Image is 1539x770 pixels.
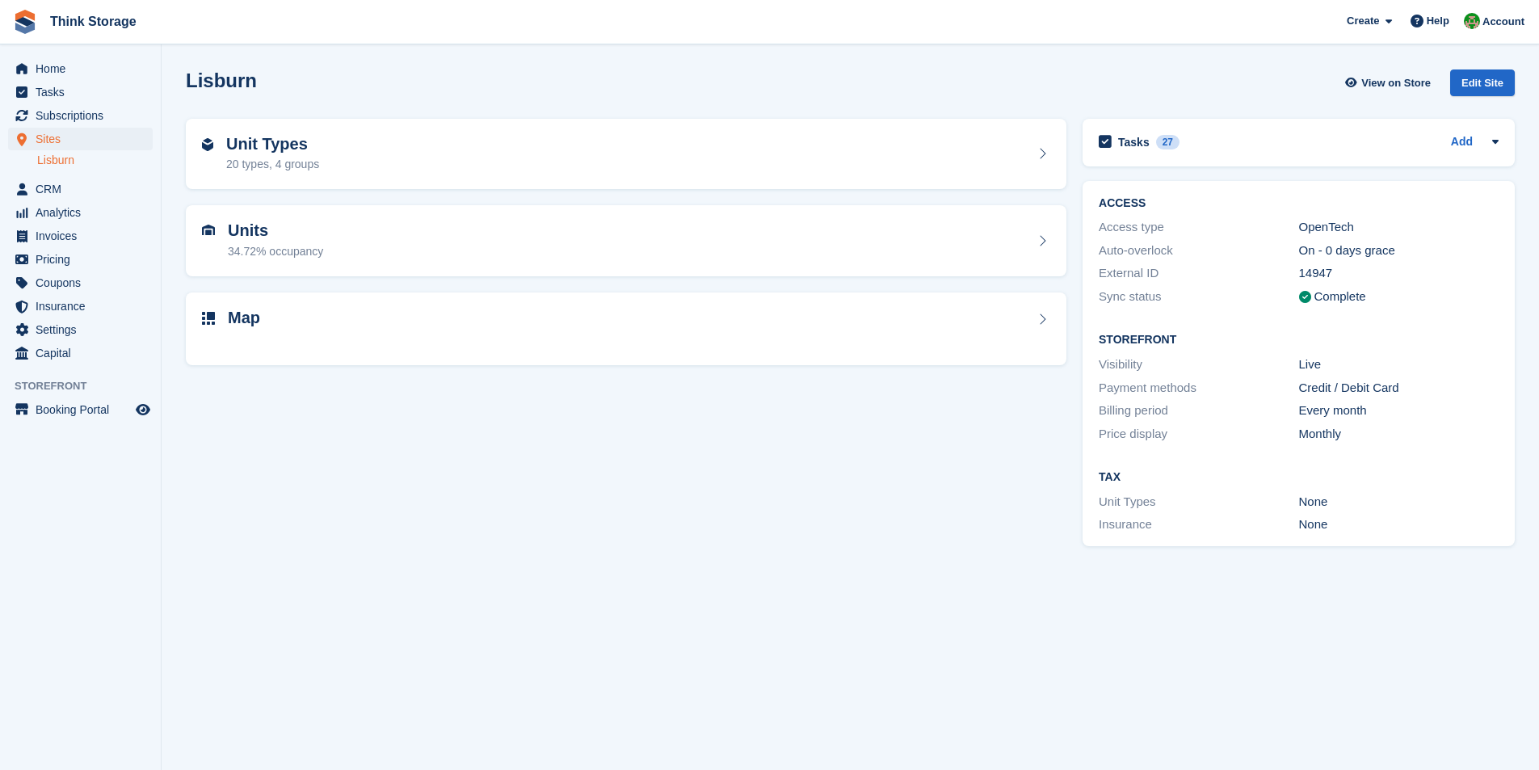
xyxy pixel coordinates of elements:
[1343,69,1437,96] a: View on Store
[1299,356,1499,374] div: Live
[8,295,153,318] a: menu
[186,69,257,91] h2: Lisburn
[1450,69,1515,96] div: Edit Site
[1427,13,1449,29] span: Help
[1299,379,1499,398] div: Credit / Debit Card
[1099,288,1298,306] div: Sync status
[8,248,153,271] a: menu
[36,225,132,247] span: Invoices
[36,271,132,294] span: Coupons
[36,318,132,341] span: Settings
[1099,197,1499,210] h2: ACCESS
[44,8,143,35] a: Think Storage
[1099,264,1298,283] div: External ID
[8,57,153,80] a: menu
[8,104,153,127] a: menu
[1099,356,1298,374] div: Visibility
[36,128,132,150] span: Sites
[1099,515,1298,534] div: Insurance
[1099,425,1298,444] div: Price display
[1299,264,1499,283] div: 14947
[8,318,153,341] a: menu
[1299,515,1499,534] div: None
[226,156,319,173] div: 20 types, 4 groups
[1299,493,1499,511] div: None
[1156,135,1179,149] div: 27
[228,221,323,240] h2: Units
[1464,13,1480,29] img: Sarah Mackie
[1450,69,1515,103] a: Edit Site
[186,119,1066,190] a: Unit Types 20 types, 4 groups
[1299,425,1499,444] div: Monthly
[8,398,153,421] a: menu
[202,312,215,325] img: map-icn-33ee37083ee616e46c38cad1a60f524a97daa1e2b2c8c0bc3eb3415660979fc1.svg
[36,201,132,224] span: Analytics
[1314,288,1366,306] div: Complete
[228,243,323,260] div: 34.72% occupancy
[202,225,215,236] img: unit-icn-7be61d7bf1b0ce9d3e12c5938cc71ed9869f7b940bace4675aadf7bd6d80202e.svg
[186,205,1066,276] a: Units 34.72% occupancy
[1099,218,1298,237] div: Access type
[1099,242,1298,260] div: Auto-overlock
[1099,334,1499,347] h2: Storefront
[1299,218,1499,237] div: OpenTech
[36,178,132,200] span: CRM
[37,153,153,168] a: Lisburn
[8,81,153,103] a: menu
[8,271,153,294] a: menu
[1482,14,1524,30] span: Account
[1299,402,1499,420] div: Every month
[36,295,132,318] span: Insurance
[8,342,153,364] a: menu
[36,104,132,127] span: Subscriptions
[36,342,132,364] span: Capital
[13,10,37,34] img: stora-icon-8386f47178a22dfd0bd8f6a31ec36ba5ce8667c1dd55bd0f319d3a0aa187defe.svg
[8,128,153,150] a: menu
[15,378,161,394] span: Storefront
[226,135,319,154] h2: Unit Types
[36,248,132,271] span: Pricing
[36,81,132,103] span: Tasks
[1099,379,1298,398] div: Payment methods
[1451,133,1473,152] a: Add
[36,398,132,421] span: Booking Portal
[1361,75,1431,91] span: View on Store
[202,138,213,151] img: unit-type-icn-2b2737a686de81e16bb02015468b77c625bbabd49415b5ef34ead5e3b44a266d.svg
[1299,242,1499,260] div: On - 0 days grace
[1099,493,1298,511] div: Unit Types
[8,201,153,224] a: menu
[228,309,260,327] h2: Map
[133,400,153,419] a: Preview store
[1099,471,1499,484] h2: Tax
[186,292,1066,366] a: Map
[36,57,132,80] span: Home
[1118,135,1150,149] h2: Tasks
[1347,13,1379,29] span: Create
[8,225,153,247] a: menu
[8,178,153,200] a: menu
[1099,402,1298,420] div: Billing period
